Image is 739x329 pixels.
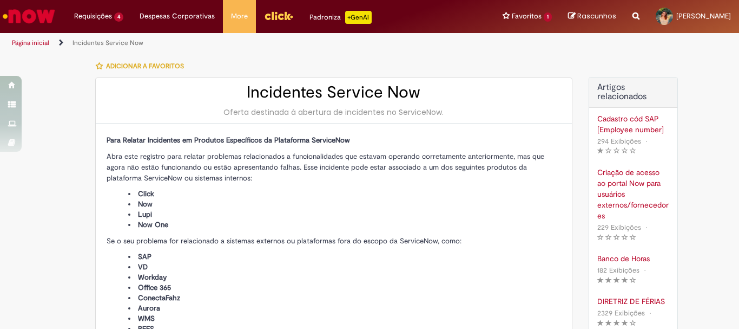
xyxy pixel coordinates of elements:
[597,253,669,264] a: Banco de Horas
[138,262,148,272] span: VD
[309,11,372,24] div: Padroniza
[231,11,248,22] span: More
[597,137,641,146] span: 294 Exibições
[138,220,168,229] span: Now One
[138,273,167,282] span: Workday
[114,12,123,22] span: 4
[138,304,160,313] span: Aurora
[264,8,293,24] img: click_logo_yellow_360x200.png
[138,210,152,219] span: Lupi
[138,252,151,261] span: SAP
[597,167,669,221] a: Criação de acesso ao portal Now para usuários externos/fornecedores
[74,11,112,22] span: Requisições
[140,11,215,22] span: Despesas Corporativas
[643,220,650,235] span: •
[345,11,372,24] p: +GenAi
[577,11,616,21] span: Rascunhos
[1,5,57,27] img: ServiceNow
[647,306,654,320] span: •
[95,55,190,78] button: Adicionar a Favoritos
[8,33,485,53] ul: Trilhas de página
[107,136,350,145] span: Para Relatar Incidentes em Produtos Específicos da Plataforma ServiceNow
[106,62,184,70] span: Adicionar a Favoritos
[138,199,153,209] span: Now
[72,38,143,47] a: Incidentes Service Now
[642,263,648,278] span: •
[597,113,669,135] a: Cadastro cód SAP [Employee number]
[597,308,645,318] span: 2329 Exibições
[138,314,155,323] span: WMS
[597,83,669,102] h3: Artigos relacionados
[597,266,639,275] span: 182 Exibições
[138,293,180,302] span: ConectaFahz
[138,283,171,292] span: Office 365
[597,296,669,307] a: DIRETRIZ DE FÉRIAS
[544,12,552,22] span: 1
[676,11,731,21] span: [PERSON_NAME]
[512,11,542,22] span: Favoritos
[107,236,461,246] span: Se o seu problema for relacionado a sistemas externos ou plataformas fora do escopo da ServiceNow...
[12,38,49,47] a: Página inicial
[107,107,561,118] div: Oferta destinada à abertura de incidentes no ServiceNow.
[107,83,561,101] h2: Incidentes Service Now
[643,134,650,149] span: •
[107,152,544,183] span: Abra este registro para relatar problemas relacionados a funcionalidades que estavam operando cor...
[138,189,154,198] span: Click
[568,11,616,22] a: Rascunhos
[597,223,641,232] span: 229 Exibições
